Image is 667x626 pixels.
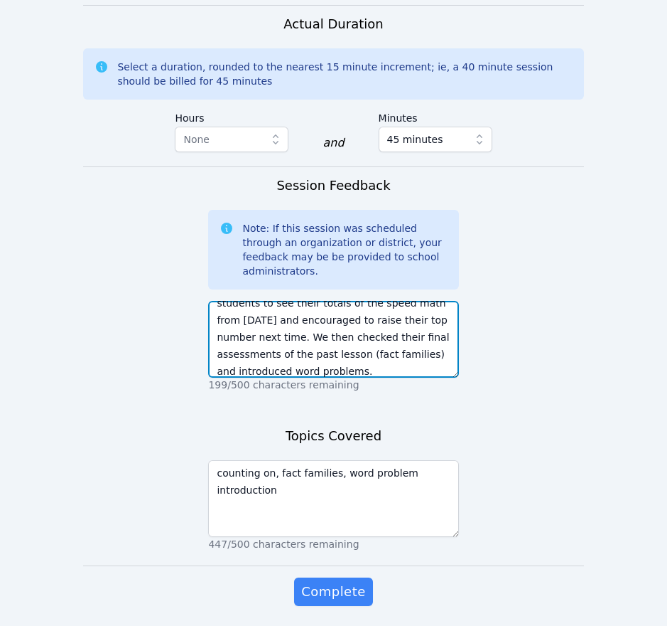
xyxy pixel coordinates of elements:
div: Note: If this session was scheduled through an organization or district, your feedback may be be ... [242,221,447,278]
button: Complete [294,578,372,606]
textarea: It was so wonderful seeing everyone, [DATE]! We began the lesson with allowing the students to se... [208,301,458,378]
h3: Topics Covered [286,426,381,446]
div: and [322,134,344,152]
h3: Actual Duration [283,14,383,34]
label: Minutes [379,105,492,127]
p: 199/500 characters remaining [208,378,458,392]
button: None [175,127,288,152]
label: Hours [175,105,288,127]
span: None [183,134,210,145]
h3: Session Feedback [276,176,390,196]
div: Select a duration, rounded to the nearest 15 minute increment; ie, a 40 minute session should be ... [117,60,572,88]
span: Complete [301,582,365,602]
textarea: counting on, fact families, word problem introduction [208,460,458,537]
button: 45 minutes [379,127,492,152]
span: 45 minutes [387,131,443,148]
p: 447/500 characters remaining [208,537,458,551]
